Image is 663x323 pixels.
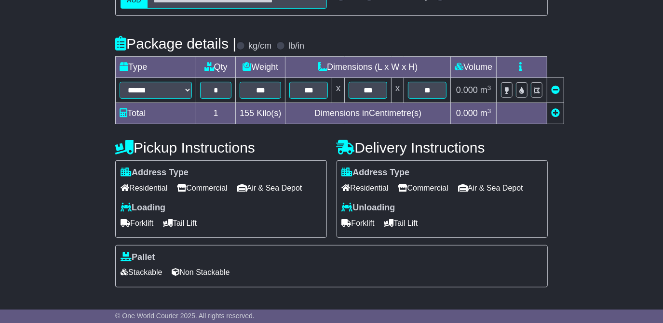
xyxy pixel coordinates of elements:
span: 0.000 [456,85,478,95]
h4: Package details | [115,36,236,52]
h4: Delivery Instructions [337,140,548,155]
td: Type [116,57,196,78]
td: x [332,78,345,103]
span: Residential [342,181,389,195]
td: Volume [451,57,497,78]
span: Forklift [342,216,375,231]
td: Weight [236,57,285,78]
span: m [480,85,491,95]
span: Tail Lift [163,216,197,231]
h4: Pickup Instructions [115,140,326,155]
td: Kilo(s) [236,103,285,124]
label: Loading [121,203,165,213]
span: 0.000 [456,108,478,118]
td: 1 [196,103,236,124]
span: Air & Sea Depot [237,181,302,195]
a: Remove this item [551,85,560,95]
label: Address Type [342,168,410,178]
label: Unloading [342,203,395,213]
span: m [480,108,491,118]
sup: 3 [487,107,491,115]
td: Dimensions in Centimetre(s) [285,103,451,124]
span: Non Stackable [172,265,230,280]
span: © One World Courier 2025. All rights reserved. [115,312,255,320]
a: Add new item [551,108,560,118]
label: lb/in [288,41,304,52]
span: Commercial [177,181,227,195]
td: x [392,78,404,103]
span: Commercial [398,181,448,195]
span: 155 [240,108,254,118]
td: Total [116,103,196,124]
label: Address Type [121,168,189,178]
span: Air & Sea Depot [458,181,523,195]
span: Residential [121,181,167,195]
span: Forklift [121,216,153,231]
sup: 3 [487,84,491,91]
label: Pallet [121,252,155,263]
td: Dimensions (L x W x H) [285,57,451,78]
span: Stackable [121,265,162,280]
span: Tail Lift [384,216,418,231]
td: Qty [196,57,236,78]
label: kg/cm [248,41,271,52]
